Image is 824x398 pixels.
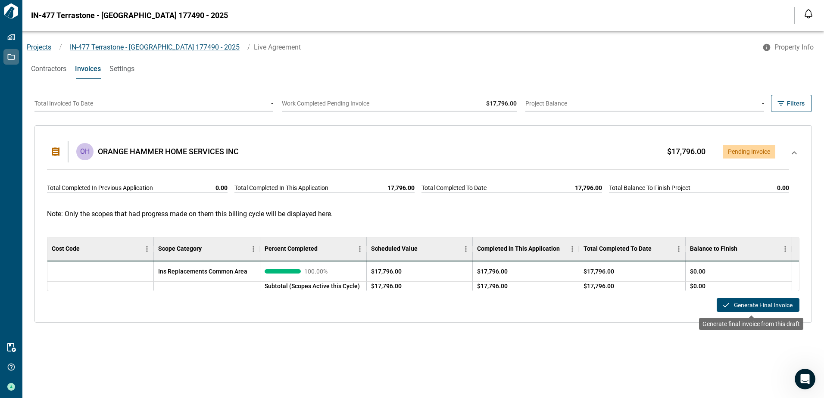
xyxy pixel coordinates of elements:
div: Scheduled Value [367,237,473,261]
div: Total Completed To Date [584,245,652,252]
div: Scope Category [154,237,260,261]
div: Completed in This Application [477,245,560,252]
button: Menu [459,243,472,255]
button: Menu [247,243,260,255]
nav: breadcrumb [22,42,757,53]
span: 0.00 [215,183,228,192]
span: $17,796.00 [477,267,508,276]
div: OHORANGE HAMMER HOME SERVICES INC $17,796.00Pending InvoiceTotal Completed In Previous Applicatio... [44,133,803,201]
span: $17,796.00 [371,267,402,276]
span: $17,796.00 [584,267,614,276]
button: Menu [566,243,579,255]
span: Invoices [75,65,101,73]
span: 0.00 [777,183,789,192]
span: 17,796.00 [387,183,415,192]
span: Total Completed In This Application [234,183,328,192]
span: - [271,100,273,107]
span: $0.00 [690,267,705,276]
span: Pending Invoice [728,148,770,155]
span: Total Completed In Previous Application [47,183,153,192]
span: Generate final invoice from this draft [702,320,800,327]
button: Sort [652,243,664,255]
span: IN-477 Terrastone - [GEOGRAPHIC_DATA] 177490 - 2025 [70,43,240,51]
span: Filters [787,99,805,108]
span: IN-477 Terrastone - [GEOGRAPHIC_DATA] 177490 - 2025 [31,11,228,20]
button: Menu [353,243,366,255]
iframe: Intercom live chat [795,369,815,389]
p: OH [80,146,90,157]
span: Ins Replacements Common Area [158,267,247,276]
span: $17,796.00 [584,282,614,290]
div: base tabs [22,59,824,79]
div: Balance to Finish [686,237,792,261]
span: $17,796.00 [667,147,705,156]
div: Percent Completed [265,245,318,252]
span: Project Balance [525,100,567,107]
span: Live Agreement [254,43,301,51]
span: Subtotal (Scopes Active this Cycle) [265,283,360,289]
button: Menu [140,243,153,255]
div: Scheduled Value [371,245,418,252]
button: Menu [779,243,792,255]
span: ORANGE HAMMER HOME SERVICES INC [98,147,239,156]
div: Cost Code [52,245,80,252]
span: 100.00 % [304,268,330,274]
span: Total Invoiced To Date [34,100,93,107]
div: Completed in This Application [473,237,579,261]
button: Property Info [757,40,821,55]
span: $17,796.00 [371,282,402,290]
div: Balance to Finish [690,245,737,252]
button: Menu [672,243,685,255]
a: Projects [27,43,51,51]
button: Filters [771,95,812,112]
span: $0.00 [690,282,705,290]
span: Property Info [774,43,814,52]
div: Cost Code [47,237,154,261]
span: - [762,100,764,107]
p: Note: Only the scopes that had progress made on them this billing cycle will be displayed here. [47,210,799,218]
button: Open notification feed [802,7,815,21]
button: Generate Final Invoice [717,298,799,312]
div: Total Completed To Date [579,237,686,261]
span: $17,796.00 [477,282,508,290]
span: 17,796.00 [575,183,602,192]
span: Work Completed Pending Invoice [282,100,369,107]
span: $17,796.00 [486,100,517,107]
span: Total Balance To Finish Project [609,183,690,192]
div: Scope Category [158,245,202,252]
span: Contractors [31,65,66,73]
span: Total Completed To Date [421,183,487,192]
div: Percent Completed [260,237,367,261]
span: Settings [109,65,134,73]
